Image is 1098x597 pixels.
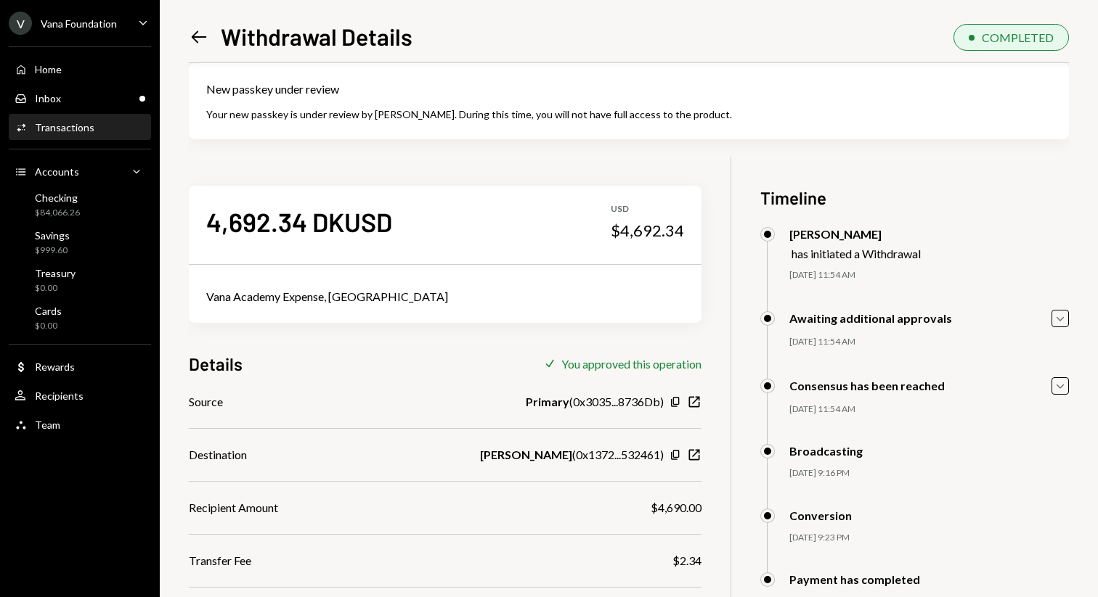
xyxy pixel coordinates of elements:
[760,186,1069,210] h3: Timeline
[611,203,684,215] div: USD
[189,393,223,411] div: Source
[35,63,62,75] div: Home
[206,81,1052,98] div: New passkey under review
[206,288,684,305] div: Vana Academy Expense, [GEOGRAPHIC_DATA]
[35,419,60,431] div: Team
[35,305,62,317] div: Cards
[35,267,76,279] div: Treasury
[189,446,247,464] div: Destination
[221,22,412,51] h1: Withdrawal Details
[561,357,701,371] div: You approved this operation
[35,390,84,402] div: Recipients
[789,532,1069,544] div: [DATE] 9:23 PM
[9,382,151,408] a: Recipients
[9,300,151,335] a: Cards$0.00
[35,361,75,373] div: Rewards
[789,403,1069,416] div: [DATE] 11:54 AM
[189,499,278,516] div: Recipient Amount
[526,393,569,411] b: Primary
[35,244,70,257] div: $999.60
[789,311,952,325] div: Awaiting additional approvals
[206,107,1052,122] div: Your new passkey is under review by [PERSON_NAME]. During this time, you will not have full acces...
[9,353,151,379] a: Rewards
[189,352,243,376] h3: Details
[35,121,94,133] div: Transactions
[789,227,921,241] div: [PERSON_NAME]
[789,379,945,392] div: Consensus has been reached
[789,444,863,458] div: Broadcasting
[189,552,251,569] div: Transfer Fee
[35,282,76,295] div: $0.00
[982,30,1054,44] div: COMPLETED
[651,499,701,516] div: $4,690.00
[35,165,79,178] div: Accounts
[789,467,1069,479] div: [DATE] 9:16 PM
[9,85,151,111] a: Inbox
[41,17,117,30] div: Vana Foundation
[9,114,151,140] a: Transactions
[9,12,32,35] div: V
[35,207,80,219] div: $84,066.26
[789,509,852,522] div: Conversion
[9,158,151,184] a: Accounts
[9,56,151,82] a: Home
[672,552,701,569] div: $2.34
[789,336,1069,348] div: [DATE] 11:54 AM
[9,187,151,222] a: Checking$84,066.26
[611,221,684,241] div: $4,692.34
[35,92,61,104] div: Inbox
[9,263,151,297] a: Treasury$0.00
[792,247,921,260] div: has initiated a Withdrawal
[206,205,392,238] div: 4,692.34 DKUSD
[9,411,151,437] a: Team
[35,229,70,242] div: Savings
[789,572,920,586] div: Payment has completed
[480,446,572,464] b: [PERSON_NAME]
[9,225,151,260] a: Savings$999.60
[35,320,62,332] div: $0.00
[789,269,1069,281] div: [DATE] 11:54 AM
[526,393,664,411] div: ( 0x3035...8736Db )
[35,192,80,204] div: Checking
[480,446,664,464] div: ( 0x1372...532461 )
